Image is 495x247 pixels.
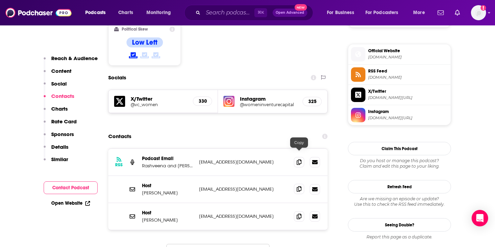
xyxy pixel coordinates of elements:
span: X/Twitter [368,88,448,94]
p: Host [142,210,194,216]
button: Reach & Audience [44,55,98,68]
p: Podcast Email [142,156,194,161]
p: Details [51,144,68,150]
a: RSS Feed[DOMAIN_NAME] [351,67,448,82]
span: Charts [118,8,133,18]
button: Open AdvancedNew [273,9,307,17]
button: open menu [322,7,363,18]
span: twitter.com/vc_women [368,95,448,100]
button: Rate Card [44,118,77,131]
button: open menu [408,7,433,18]
a: Charts [114,7,137,18]
button: Claim This Podcast [348,142,451,155]
div: Copy [290,137,308,148]
span: For Podcasters [365,8,398,18]
div: Claim and edit this page to your liking. [348,158,451,169]
span: Official Website [368,48,448,54]
a: @vc_women [131,102,187,107]
div: Are we missing an episode or update? Use this to check the RSS feed immediately. [348,196,451,207]
button: open menu [361,7,408,18]
h5: Instagram [240,96,297,102]
a: Instagram[DOMAIN_NAME][URL] [351,108,448,122]
p: Host [142,183,194,189]
div: Report this page as a duplicate. [348,234,451,240]
p: Rate Card [51,118,77,125]
button: Contact Podcast [44,181,98,194]
p: [PERSON_NAME] [142,217,194,223]
span: instagram.com/womeninventurecapital [368,115,448,121]
input: Search podcasts, credits, & more... [203,7,254,18]
span: More [413,8,425,18]
span: For Business [327,8,354,18]
h5: 325 [308,99,316,104]
span: Open Advanced [276,11,304,14]
h2: Socials [108,71,126,84]
h2: Political Skew [122,27,148,32]
span: RSS Feed [368,68,448,74]
p: Sponsors [51,131,74,137]
div: Search podcasts, credits, & more... [191,5,320,21]
a: Open Website [51,200,90,206]
h5: 330 [199,98,206,104]
button: Content [44,68,71,80]
button: Show profile menu [471,5,486,20]
h3: RSS [115,162,123,168]
span: Instagram [368,109,448,115]
img: User Profile [471,5,486,20]
button: Details [44,144,68,156]
button: open menu [142,7,180,18]
button: Similar [44,156,68,169]
h4: Low Left [132,38,157,47]
p: [EMAIL_ADDRESS][DOMAIN_NAME] [199,159,288,165]
a: Official Website[DOMAIN_NAME] [351,47,448,61]
img: iconImage [223,96,234,107]
a: Show notifications dropdown [452,7,463,19]
h2: Contacts [108,130,131,143]
svg: Add a profile image [481,5,486,11]
p: Contacts [51,93,74,99]
a: X/Twitter[DOMAIN_NAME][URL] [351,88,448,102]
button: Sponsors [44,131,74,144]
h5: X/Twitter [131,96,187,102]
p: [EMAIL_ADDRESS][DOMAIN_NAME] [199,186,288,192]
a: Seeing Double? [348,218,451,232]
button: open menu [80,7,114,18]
img: Podchaser - Follow, Share and Rate Podcasts [5,6,71,19]
span: hbswomeninvc.buzzsprout.com [368,55,448,60]
span: Do you host or manage this podcast? [348,158,451,164]
span: Logged in as saraatspark [471,5,486,20]
p: Social [51,80,67,87]
p: Charts [51,105,68,112]
span: ⌘ K [254,8,267,17]
button: Social [44,80,67,93]
p: [PERSON_NAME] [142,190,194,196]
p: Reach & Audience [51,55,98,61]
p: Rashveena and [PERSON_NAME] ([GEOGRAPHIC_DATA]) [142,163,194,169]
div: Open Intercom Messenger [472,210,488,226]
p: Content [51,68,71,74]
a: @womeninventurecapital [240,102,297,107]
span: Monitoring [146,8,171,18]
p: [EMAIL_ADDRESS][DOMAIN_NAME] [199,213,288,219]
button: Charts [44,105,68,118]
button: Contacts [44,93,74,105]
span: feeds.buzzsprout.com [368,75,448,80]
span: New [295,4,307,11]
span: Podcasts [85,8,106,18]
button: Refresh Feed [348,180,451,193]
p: Similar [51,156,68,162]
a: Show notifications dropdown [435,7,447,19]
